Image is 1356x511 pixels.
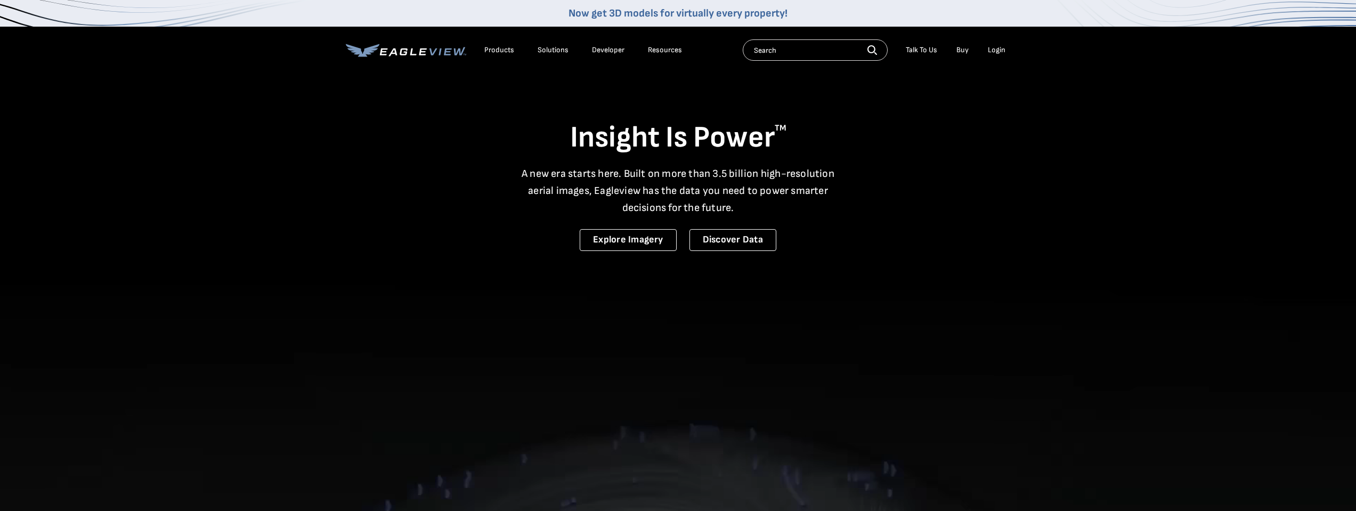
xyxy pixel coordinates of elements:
div: Login [988,45,1005,55]
div: Talk To Us [906,45,937,55]
a: Discover Data [689,229,776,251]
div: Resources [648,45,682,55]
a: Explore Imagery [580,229,677,251]
input: Search [743,39,888,61]
div: Solutions [538,45,569,55]
sup: TM [775,123,786,133]
a: Developer [592,45,624,55]
a: Buy [956,45,969,55]
div: Products [484,45,514,55]
a: Now get 3D models for virtually every property! [569,7,787,20]
h1: Insight Is Power [346,119,1011,157]
p: A new era starts here. Built on more than 3.5 billion high-resolution aerial images, Eagleview ha... [515,165,841,216]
